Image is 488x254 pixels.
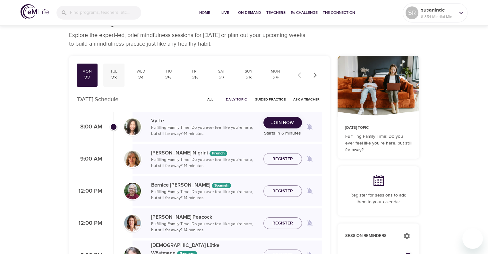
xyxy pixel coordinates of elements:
[263,117,302,129] button: Join Now
[252,94,288,104] button: Guided Practice
[291,9,318,16] span: 1% Challenge
[223,94,250,104] button: Daily Topic
[187,69,203,74] div: Fri
[133,74,149,82] div: 24
[345,133,412,153] p: Fulfilling Family Time: Do you ever feel like you're here, but still far away?
[323,9,355,16] span: The Connection
[151,149,258,157] p: [PERSON_NAME] Nigrini
[79,69,95,74] div: Mon
[268,74,284,82] div: 29
[124,183,141,199] img: Bernice_Moore_min.jpg
[151,157,258,169] p: Fulfilling Family Time: Do you ever feel like you're here, but still far away? · 14 minutes
[21,4,49,19] img: logo
[151,213,258,221] p: [PERSON_NAME] Peacock
[200,94,221,104] button: All
[70,6,141,20] input: Find programs, teachers, etc...
[160,74,176,82] div: 25
[241,69,257,74] div: Sun
[302,215,317,231] span: Remind me when a class goes live every Monday at 12:00 PM
[212,183,231,188] div: The episodes in this programs will be in Spanish
[272,187,293,195] span: Register
[203,96,218,102] span: All
[133,69,149,74] div: Wed
[421,14,455,20] p: 81354 Mindful Minutes
[271,119,294,127] span: Join Now
[272,219,293,227] span: Register
[272,155,293,163] span: Register
[406,6,418,19] div: SR
[345,125,412,131] p: [DATE] Topic
[160,69,176,74] div: Thu
[69,31,310,48] p: Explore the expert-led, brief mindfulness sessions for [DATE] or plan out your upcoming weeks to ...
[266,9,286,16] span: Teachers
[462,228,483,249] iframe: Button to launch messaging window
[421,6,455,14] p: susanindc
[302,183,317,199] span: Remind me when a class goes live every Monday at 12:00 PM
[263,153,302,165] button: Register
[345,233,397,239] p: Session Reminders
[214,74,230,82] div: 27
[218,9,233,16] span: Live
[226,96,247,102] span: Daily Topic
[124,215,141,232] img: Susan_Peacock-min.jpg
[77,187,102,196] p: 12:00 PM
[151,189,258,201] p: Fulfilling Family Time: Do you ever feel like you're here, but still far away? · 14 minutes
[187,74,203,82] div: 26
[77,123,102,131] p: 8:00 AM
[151,221,258,233] p: Fulfilling Family Time: Do you ever feel like you're here, but still far away? · 14 minutes
[79,74,95,82] div: 22
[77,219,102,228] p: 12:00 PM
[268,69,284,74] div: Mon
[106,74,122,82] div: 23
[241,74,257,82] div: 28
[197,9,212,16] span: Home
[263,185,302,197] button: Register
[151,117,258,125] p: Vy Le
[302,151,317,167] span: Remind me when a class goes live every Monday at 9:00 AM
[293,96,320,102] span: Ask a Teacher
[77,155,102,163] p: 9:00 AM
[151,125,258,137] p: Fulfilling Family Time: Do you ever feel like you're here, but still far away? · 14 minutes
[238,9,261,16] span: On-Demand
[151,181,258,189] p: Bernice [PERSON_NAME]
[106,69,122,74] div: Tue
[210,151,227,156] div: The episodes in this programs will be in French
[124,151,141,167] img: MelissaNigiri.jpg
[302,119,317,135] span: Remind me when a class goes live every Monday at 8:00 AM
[291,94,322,104] button: Ask a Teacher
[214,69,230,74] div: Sat
[345,192,412,206] p: Register for sessions to add them to your calendar
[263,130,302,137] p: Starts in 6 minutes
[124,118,141,135] img: vy-profile-good-3.jpg
[77,95,118,104] p: [DATE] Schedule
[255,96,286,102] span: Guided Practice
[263,217,302,229] button: Register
